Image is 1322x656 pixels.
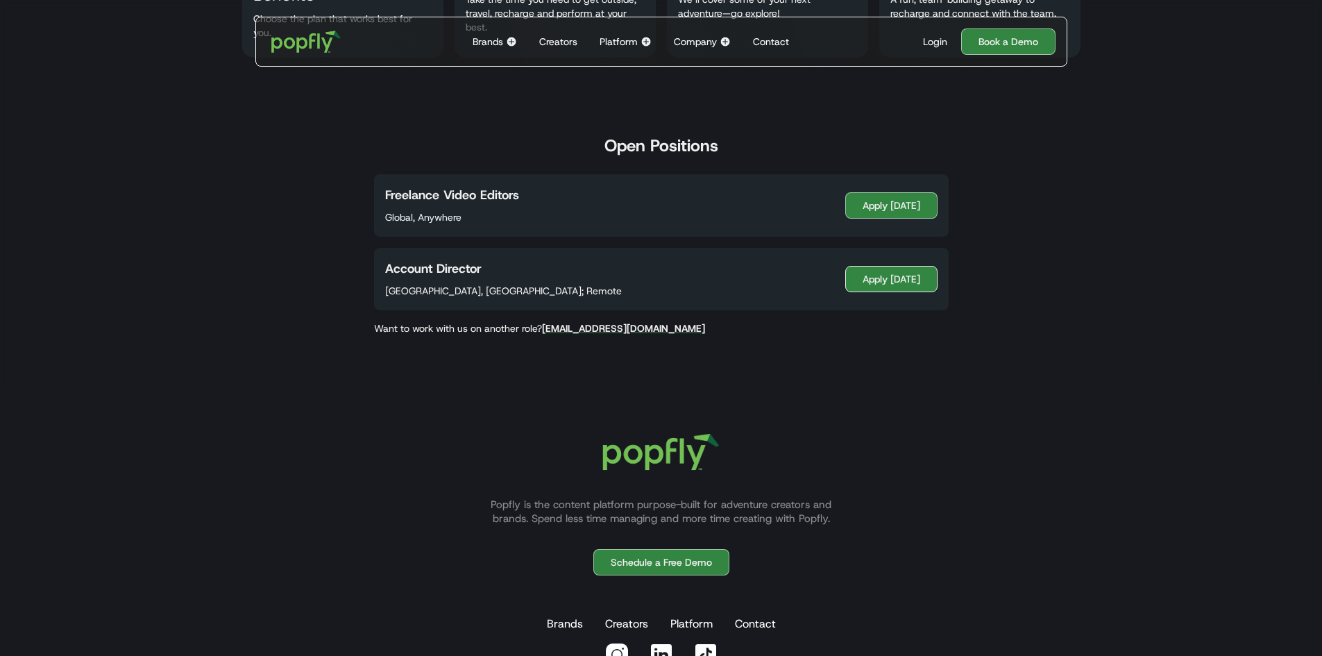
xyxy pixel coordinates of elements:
div: Creators [539,35,577,49]
a: Schedule a Free Demo [593,549,729,575]
div: Contact [753,35,789,49]
p: [GEOGRAPHIC_DATA], [GEOGRAPHIC_DATA]; Remote [385,284,622,298]
a: Creators [534,17,583,66]
div: Company [674,35,717,49]
a: Login [917,35,953,49]
a: Book a Demo [961,28,1056,55]
p: Want to work with us on another role? [363,321,960,335]
p: Popfly is the content platform purpose-built for adventure creators and brands. Spend less time m... [474,498,849,525]
h3: Open Positions [604,135,718,156]
a: Brands [544,610,586,638]
div: Login [923,35,947,49]
div: Platform [600,35,638,49]
p: Global, Anywhere [385,210,461,224]
div: Brands [473,35,503,49]
p: Choose the plan that works best for you. [242,12,443,40]
a: [EMAIL_ADDRESS][DOMAIN_NAME] [542,322,705,335]
a: Creators [602,610,651,638]
h4: Account Director [385,260,482,277]
h4: Freelance Video Editors [385,187,519,203]
a: Contact [747,17,795,66]
a: Apply [DATE] [845,192,938,219]
a: Platform [668,610,715,638]
a: Apply [DATE] [845,266,938,292]
a: home [262,21,351,62]
a: Contact [732,610,779,638]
